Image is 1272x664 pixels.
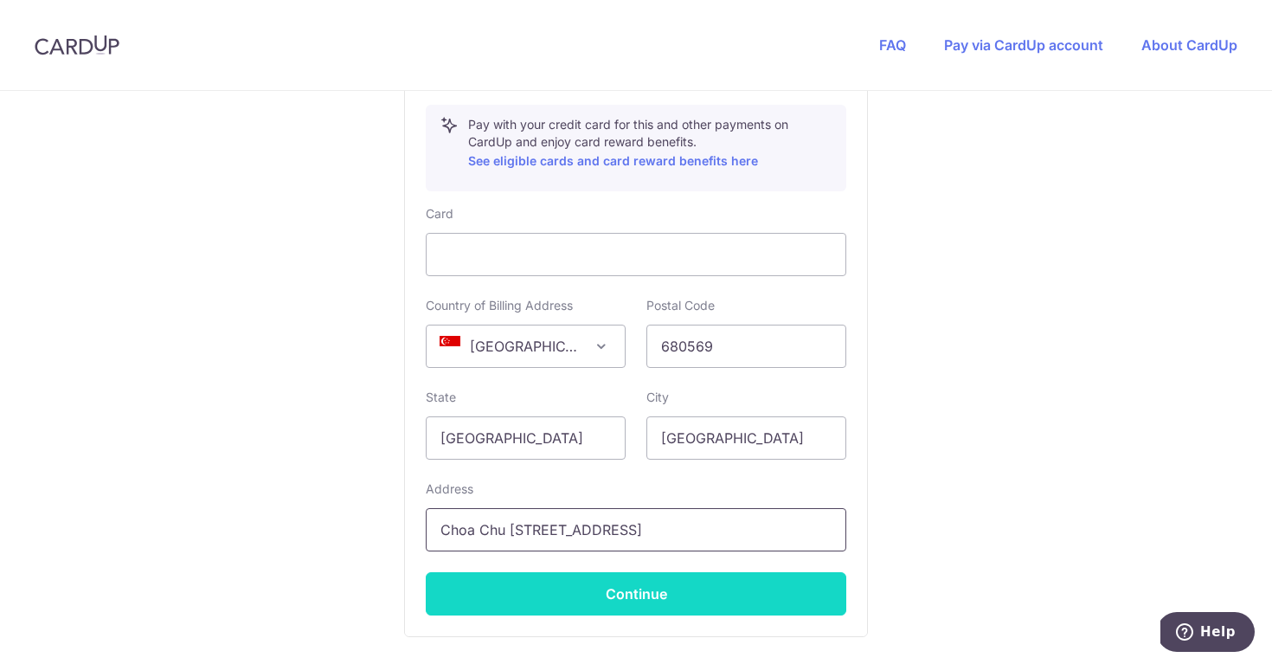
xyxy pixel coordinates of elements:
p: Pay with your credit card for this and other payments on CardUp and enjoy card reward benefits. [468,116,832,171]
button: Continue [426,572,846,616]
iframe: Opens a widget where you can find more information [1160,612,1255,655]
span: Singapore [427,326,625,367]
label: State [426,389,456,406]
a: About CardUp [1141,36,1237,54]
a: FAQ [879,36,906,54]
label: City [646,389,669,406]
a: Pay via CardUp account [944,36,1103,54]
iframe: Secure card payment input frame [440,244,832,265]
a: See eligible cards and card reward benefits here [468,153,758,168]
label: Card [426,205,453,222]
span: Singapore [426,325,626,368]
label: Address [426,480,473,498]
label: Postal Code [646,297,715,314]
input: Example 123456 [646,325,846,368]
label: Country of Billing Address [426,297,573,314]
img: CardUp [35,35,119,55]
